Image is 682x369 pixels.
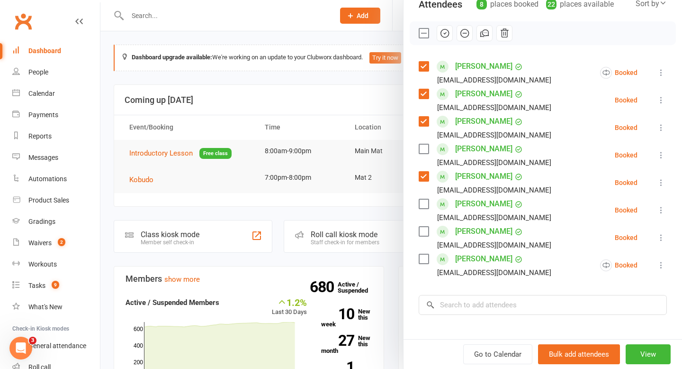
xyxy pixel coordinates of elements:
[28,154,58,161] div: Messages
[437,129,551,141] div: [EMAIL_ADDRESS][DOMAIN_NAME]
[12,254,100,275] a: Workouts
[12,296,100,318] a: What's New
[28,218,55,225] div: Gradings
[615,124,637,131] div: Booked
[455,114,512,129] a: [PERSON_NAME]
[12,335,100,357] a: General attendance kiosk mode
[455,251,512,267] a: [PERSON_NAME]
[12,62,100,83] a: People
[28,303,63,311] div: What's New
[437,157,551,169] div: [EMAIL_ADDRESS][DOMAIN_NAME]
[437,239,551,251] div: [EMAIL_ADDRESS][DOMAIN_NAME]
[12,232,100,254] a: Waivers 2
[12,275,100,296] a: Tasks 9
[538,344,620,364] button: Bulk add attendees
[12,211,100,232] a: Gradings
[455,59,512,74] a: [PERSON_NAME]
[28,68,48,76] div: People
[12,147,100,168] a: Messages
[9,337,32,360] iframe: Intercom live chat
[437,74,551,86] div: [EMAIL_ADDRESS][DOMAIN_NAME]
[12,190,100,211] a: Product Sales
[28,239,52,247] div: Waivers
[28,47,61,55] div: Dashboard
[615,179,637,186] div: Booked
[12,126,100,147] a: Reports
[463,344,532,364] a: Go to Calendar
[455,86,512,101] a: [PERSON_NAME]
[28,111,58,119] div: Payments
[455,196,512,212] a: [PERSON_NAME]
[600,67,637,79] div: Booked
[455,224,512,239] a: [PERSON_NAME]
[28,175,67,183] div: Automations
[29,337,36,344] span: 3
[12,104,100,126] a: Payments
[437,267,551,279] div: [EMAIL_ADDRESS][DOMAIN_NAME]
[58,238,65,246] span: 2
[455,141,512,157] a: [PERSON_NAME]
[52,281,59,289] span: 9
[437,184,551,196] div: [EMAIL_ADDRESS][DOMAIN_NAME]
[12,168,100,190] a: Automations
[28,282,45,289] div: Tasks
[615,207,637,213] div: Booked
[28,196,69,204] div: Product Sales
[615,234,637,241] div: Booked
[12,83,100,104] a: Calendar
[437,101,551,114] div: [EMAIL_ADDRESS][DOMAIN_NAME]
[615,152,637,158] div: Booked
[28,132,52,140] div: Reports
[28,342,86,350] div: General attendance
[615,97,637,103] div: Booked
[455,169,512,184] a: [PERSON_NAME]
[28,260,57,268] div: Workouts
[437,212,551,224] div: [EMAIL_ADDRESS][DOMAIN_NAME]
[12,40,100,62] a: Dashboard
[419,295,667,315] input: Search to add attendees
[626,344,671,364] button: View
[600,259,637,271] div: Booked
[28,90,55,97] div: Calendar
[11,9,35,33] a: Clubworx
